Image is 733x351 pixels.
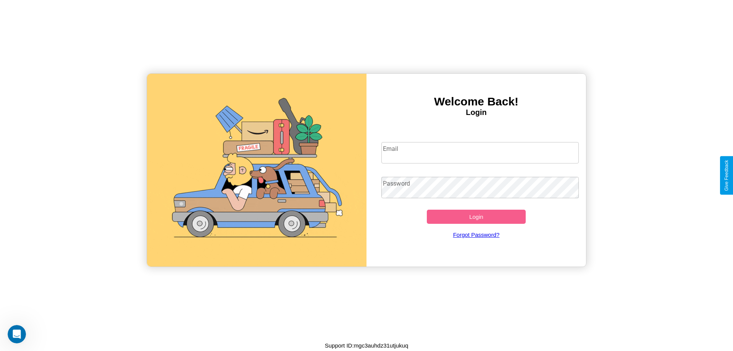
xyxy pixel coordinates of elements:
[366,108,586,117] h4: Login
[724,160,729,191] div: Give Feedback
[147,74,366,267] img: gif
[325,340,408,351] p: Support ID: mgc3auhdz31utjukuq
[8,325,26,343] iframe: Intercom live chat
[366,95,586,108] h3: Welcome Back!
[427,210,526,224] button: Login
[378,224,575,246] a: Forgot Password?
